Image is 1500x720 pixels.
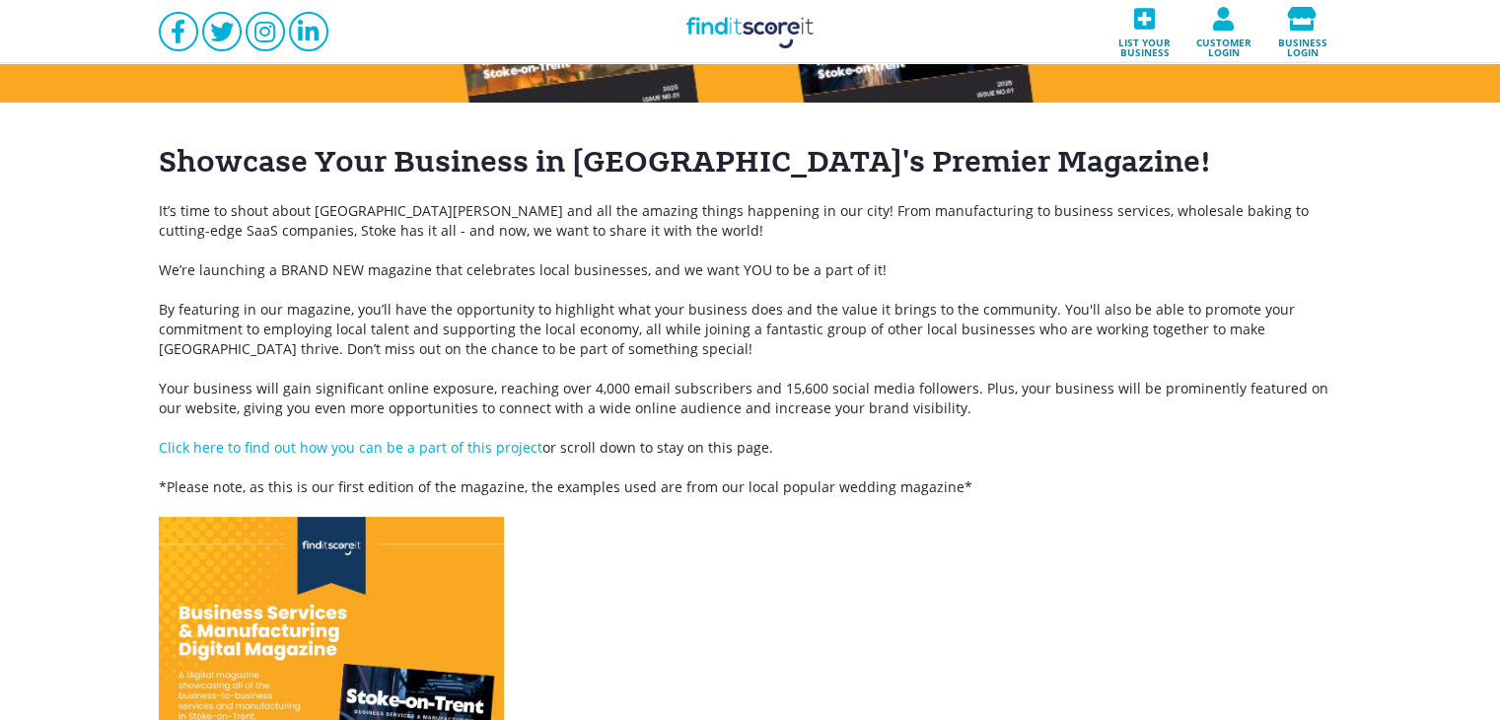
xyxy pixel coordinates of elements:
span: List your business [1111,31,1179,57]
p: or scroll down to stay on this page. [159,438,1342,458]
a: Business login [1263,1,1342,63]
p: We’re launching a BRAND NEW magazine that celebrates local businesses, and we want YOU to be a pa... [159,260,1342,280]
p: *Please note, as this is our first edition of the magazine, the examples used are from our local ... [159,477,1342,497]
a: Click here to find out how you can be a part of this project [159,438,542,457]
p: Your business will gain significant online exposure, reaching over 4,000 email subscribers and 15... [159,379,1342,418]
span: Customer login [1190,31,1257,57]
p: By featuring in our magazine, you’ll have the opportunity to highlight what your business does an... [159,300,1342,359]
a: Customer login [1184,1,1263,63]
h1: Showcase Your Business in [GEOGRAPHIC_DATA]'s Premier Magazine! [159,142,1342,181]
span: Business login [1269,31,1336,57]
p: It’s time to shout about [GEOGRAPHIC_DATA][PERSON_NAME] and all the amazing things happening in o... [159,201,1342,241]
a: List your business [1106,1,1184,63]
